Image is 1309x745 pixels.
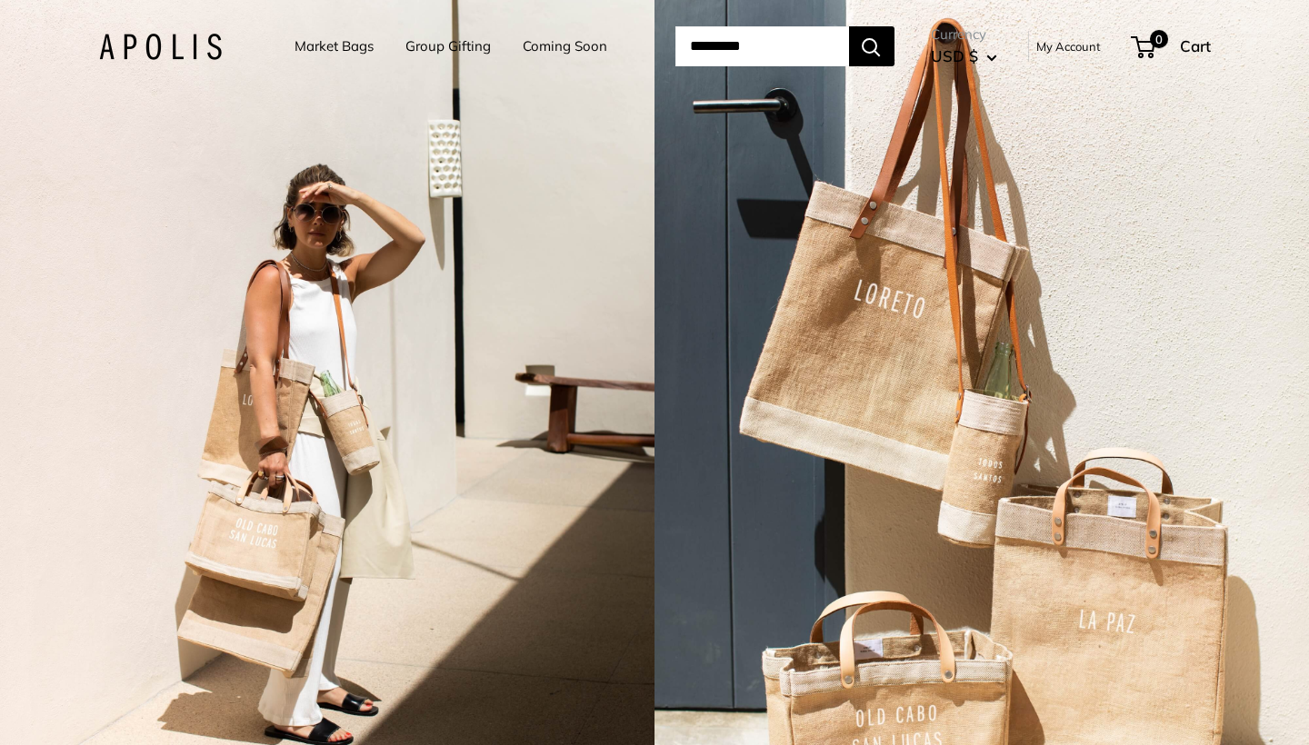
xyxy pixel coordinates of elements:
[931,42,997,71] button: USD $
[675,26,849,66] input: Search...
[523,34,607,59] a: Coming Soon
[1149,30,1167,48] span: 0
[1133,32,1211,61] a: 0 Cart
[99,34,222,60] img: Apolis
[931,22,997,47] span: Currency
[295,34,374,59] a: Market Bags
[1180,36,1211,55] span: Cart
[931,46,978,65] span: USD $
[849,26,894,66] button: Search
[1036,35,1101,57] a: My Account
[405,34,491,59] a: Group Gifting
